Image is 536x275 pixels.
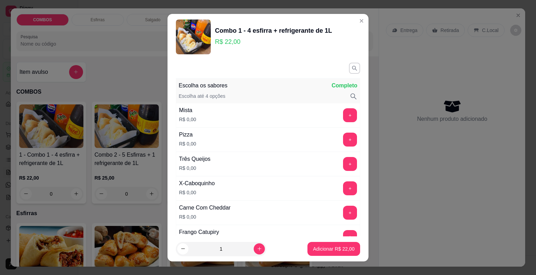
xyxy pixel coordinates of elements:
[179,140,196,147] p: R$ 0,00
[254,243,265,254] button: increase-product-quantity
[179,155,210,163] div: Três Queijos
[179,131,196,139] div: Pizza
[343,181,357,195] button: add
[343,157,357,171] button: add
[215,26,332,36] div: Combo 1 - 4 esfirra + refrigerante de 1L
[356,15,367,26] button: Close
[179,165,210,172] p: R$ 0,00
[343,108,357,122] button: add
[179,93,225,100] p: Escolha até 4 opções
[343,206,357,220] button: add
[343,230,357,244] button: add
[179,106,196,115] div: Mista
[179,204,231,212] div: Carne Com Cheddar
[176,19,211,54] img: product-image
[215,37,332,47] p: R$ 22,00
[332,81,357,90] p: Completo
[177,243,188,254] button: decrease-product-quantity
[179,228,219,236] div: Frango Catupiry
[179,179,215,188] div: X-Caboquinho
[179,189,215,196] p: R$ 0,00
[307,242,360,256] button: Adicionar R$ 22,00
[313,245,355,252] p: Adicionar R$ 22,00
[179,116,196,123] p: R$ 0,00
[179,213,231,220] p: R$ 0,00
[179,81,228,90] p: Escolha os sabores
[343,133,357,147] button: add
